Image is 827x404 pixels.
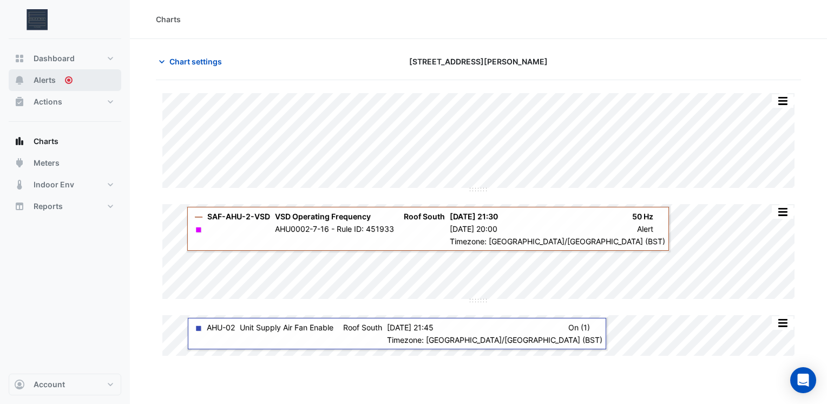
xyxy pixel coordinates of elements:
span: [STREET_ADDRESS][PERSON_NAME] [409,56,548,67]
button: More Options [772,205,793,219]
app-icon: Charts [14,136,25,147]
button: Chart settings [156,52,229,71]
button: More Options [772,94,793,108]
button: Alerts [9,69,121,91]
app-icon: Dashboard [14,53,25,64]
button: Indoor Env [9,174,121,196]
button: Reports [9,196,121,217]
app-icon: Indoor Env [14,179,25,190]
span: Alerts [34,75,56,86]
button: Dashboard [9,48,121,69]
span: Reports [34,201,63,212]
button: Meters [9,152,121,174]
span: Account [34,379,65,390]
span: Charts [34,136,58,147]
button: More Options [772,316,793,330]
button: Account [9,374,121,395]
span: Meters [34,158,60,168]
div: Open Intercom Messenger [790,367,816,393]
img: Company Logo [13,9,62,30]
button: Charts [9,131,121,152]
span: Actions [34,96,62,107]
app-icon: Reports [14,201,25,212]
span: Dashboard [34,53,75,64]
button: Actions [9,91,121,113]
div: Charts [156,14,181,25]
app-icon: Actions [14,96,25,107]
div: Tooltip anchor [64,75,74,85]
app-icon: Meters [14,158,25,168]
span: Chart settings [169,56,222,67]
app-icon: Alerts [14,75,25,86]
span: Indoor Env [34,179,74,190]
